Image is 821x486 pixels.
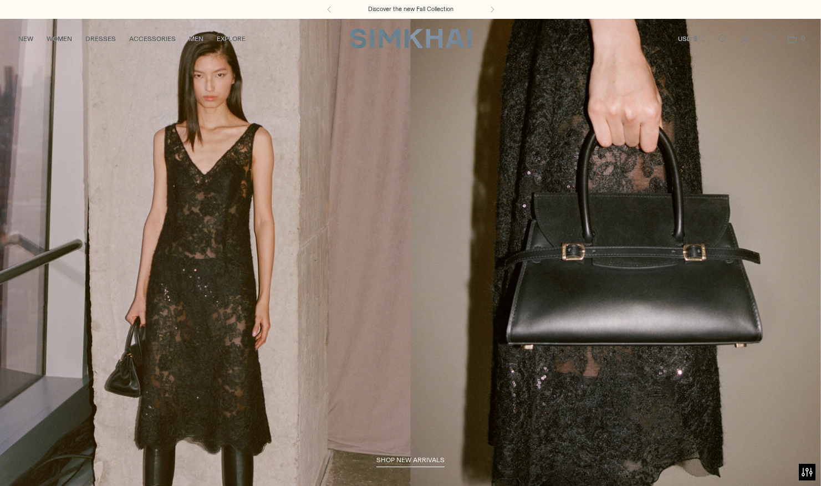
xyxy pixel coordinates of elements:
a: SIMKHAI [350,28,472,49]
a: EXPLORE [217,27,246,51]
a: WOMEN [47,27,72,51]
a: ACCESSORIES [129,27,176,51]
a: Wishlist [758,28,780,50]
a: MEN [189,27,203,51]
a: Open cart modal [781,28,803,50]
button: USD $ [678,27,707,51]
a: shop new arrivals [376,456,445,467]
a: Discover the new Fall Collection [368,5,453,14]
a: Go to the account page [735,28,757,50]
a: NEW [18,27,33,51]
a: DRESSES [85,27,116,51]
span: shop new arrivals [376,456,445,464]
a: Open search modal [711,28,733,50]
span: 0 [798,33,808,43]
